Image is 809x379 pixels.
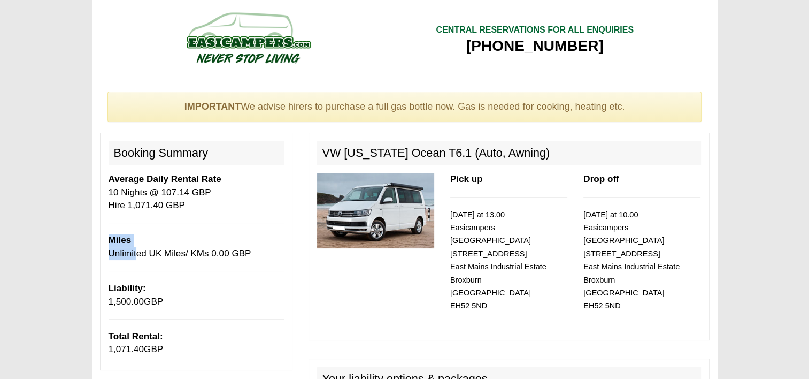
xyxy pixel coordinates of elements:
[583,210,680,310] small: [DATE] at 10.00 Easicampers [GEOGRAPHIC_DATA] [STREET_ADDRESS] East Mains Industrial Estate Broxb...
[109,235,132,245] b: Miles
[184,101,241,112] strong: IMPORTANT
[583,174,619,184] b: Drop off
[109,173,284,212] p: 10 Nights @ 107.14 GBP Hire 1,071.40 GBP
[450,210,546,310] small: [DATE] at 13.00 Easicampers [GEOGRAPHIC_DATA] [STREET_ADDRESS] East Mains Industrial Estate Broxb...
[317,173,434,248] img: 315.jpg
[109,330,284,357] p: GBP
[109,174,221,184] b: Average Daily Rental Rate
[436,24,634,36] div: CENTRAL RESERVATIONS FOR ALL ENQUIRIES
[317,141,701,165] h2: VW [US_STATE] Ocean T6.1 (Auto, Awning)
[109,331,163,342] b: Total Rental:
[109,141,284,165] h2: Booking Summary
[109,344,144,354] span: 1,071.40
[109,234,284,260] p: Unlimited UK Miles/ KMs 0.00 GBP
[109,297,144,307] span: 1,500.00
[109,282,284,308] p: GBP
[450,174,483,184] b: Pick up
[107,92,702,123] div: We advise hirers to purchase a full gas bottle now. Gas is needed for cooking, heating etc.
[436,36,634,56] div: [PHONE_NUMBER]
[147,8,350,67] img: campers-checkout-logo.png
[109,283,146,293] b: Liability:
